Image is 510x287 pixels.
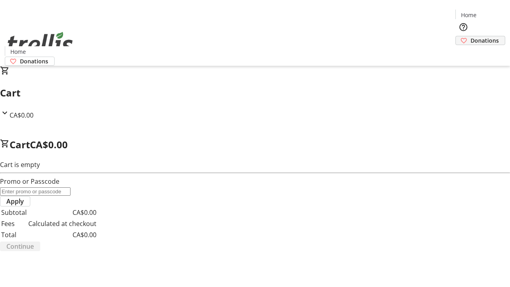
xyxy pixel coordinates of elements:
[28,207,97,218] td: CA$0.00
[5,47,31,56] a: Home
[455,36,505,45] a: Donations
[30,138,68,151] span: CA$0.00
[28,230,97,240] td: CA$0.00
[1,230,27,240] td: Total
[20,57,48,65] span: Donations
[471,36,499,45] span: Donations
[1,218,27,229] td: Fees
[461,11,477,19] span: Home
[455,19,471,35] button: Help
[1,207,27,218] td: Subtotal
[10,47,26,56] span: Home
[6,197,24,206] span: Apply
[456,11,481,19] a: Home
[5,57,55,66] a: Donations
[455,45,471,61] button: Cart
[28,218,97,229] td: Calculated at checkout
[5,23,76,63] img: Orient E2E Organization A7xwv2QK2t's Logo
[10,111,33,120] span: CA$0.00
